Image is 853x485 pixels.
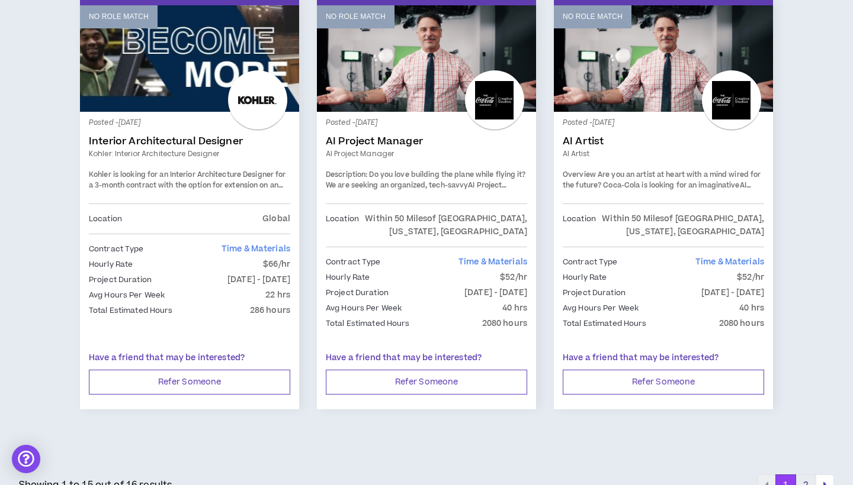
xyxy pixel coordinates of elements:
p: $52/hr [737,271,764,284]
p: Total Estimated Hours [89,304,173,317]
p: Avg Hours Per Week [563,302,639,315]
a: No Role Match [317,5,536,112]
p: Contract Type [89,242,144,256]
p: No Role Match [563,11,623,22]
p: Within 50 Miles of [GEOGRAPHIC_DATA], [US_STATE], [GEOGRAPHIC_DATA] [596,212,764,238]
p: $52/hr [500,271,527,284]
p: 40 hrs [502,302,527,315]
span: Are you an artist at heart with a mind wired for the future? Coca-Cola is looking for an imaginative [563,170,761,190]
div: Open Intercom Messenger [12,445,40,473]
span: Time & Materials [222,243,290,255]
p: Posted - [DATE] [326,118,527,128]
p: [DATE] - [DATE] [464,286,527,299]
p: Hourly Rate [563,271,607,284]
strong: AI Project Manager [326,180,506,201]
a: No Role Match [554,5,773,112]
p: No Role Match [89,11,149,22]
a: AI Artist [563,135,764,147]
p: Avg Hours Per Week [89,289,165,302]
a: AI Artist [563,148,764,159]
p: Posted - [DATE] [89,118,290,128]
p: Have a friend that may be interested? [563,352,764,364]
a: AI Project Manager [326,148,527,159]
p: Within 50 Miles of [GEOGRAPHIC_DATA], [US_STATE], [GEOGRAPHIC_DATA] [359,212,527,238]
p: Project Duration [563,286,626,299]
a: Kohler: Interior Architecture Designer [89,148,290,159]
p: [DATE] - [DATE] [227,273,290,286]
span: Time & Materials [695,256,764,268]
strong: Overview [563,170,596,180]
p: Have a friend that may be interested? [89,352,290,364]
p: Posted - [DATE] [563,118,764,128]
a: Interior Architectural Designer [89,135,290,147]
p: $66/hr [263,258,290,271]
button: Refer Someone [326,370,527,395]
p: Contract Type [563,256,618,269]
p: Location [326,212,359,238]
p: 40 hrs [739,302,764,315]
p: Project Duration [326,286,389,299]
p: No Role Match [326,11,386,22]
button: Refer Someone [89,370,290,395]
span: Kohler is looking for an Interior Architecture Designer for a 3-month contract with the option fo... [89,170,286,201]
p: Contract Type [326,256,381,269]
p: 2080 hours [719,317,764,330]
p: 286 hours [250,304,290,317]
p: 2080 hours [482,317,527,330]
p: Hourly Rate [326,271,370,284]
a: No Role Match [80,5,299,112]
strong: Description: [326,170,367,180]
a: AI Project Manager [326,135,527,147]
p: 22 hrs [265,289,290,302]
p: Total Estimated Hours [563,317,647,330]
p: Avg Hours Per Week [326,302,402,315]
p: Project Duration [89,273,152,286]
p: Have a friend that may be interested? [326,352,527,364]
p: Total Estimated Hours [326,317,410,330]
strong: AI Artist [563,180,751,201]
p: [DATE] - [DATE] [701,286,764,299]
p: Global [262,212,290,225]
p: Location [563,212,596,238]
button: Refer Someone [563,370,764,395]
span: Time & Materials [458,256,527,268]
span: Do you love building the plane while flying it? We are seeking an organized, tech-savvy [326,170,526,190]
p: Location [89,212,122,225]
p: Hourly Rate [89,258,133,271]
